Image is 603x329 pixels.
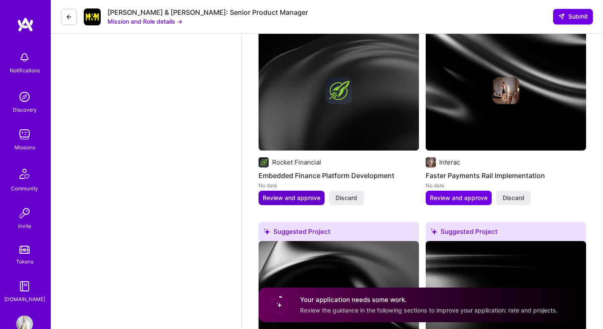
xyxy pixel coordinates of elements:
[10,66,40,75] div: Notifications
[16,88,33,105] img: discovery
[426,170,586,181] h4: Faster Payments Rail Implementation
[259,157,269,167] img: Company logo
[259,170,419,181] h4: Embedded Finance Platform Development
[503,194,524,202] span: Discard
[493,77,520,104] img: Company logo
[259,181,419,190] div: No date
[16,205,33,222] img: Invite
[4,295,45,304] div: [DOMAIN_NAME]
[16,49,33,66] img: bell
[13,105,37,114] div: Discovery
[16,278,33,295] img: guide book
[107,17,182,26] button: Mission and Role details →
[19,246,30,254] img: tokens
[264,228,270,235] i: icon SuggestedTeams
[11,184,38,193] div: Community
[558,13,565,20] i: icon SendLight
[300,295,558,304] h4: Your application needs some work.
[426,222,586,244] div: Suggested Project
[16,126,33,143] img: teamwork
[272,158,321,167] div: Rocket Financial
[14,143,35,152] div: Missions
[336,194,357,202] span: Discard
[14,164,35,184] img: Community
[426,181,586,190] div: No date
[17,17,34,32] img: logo
[430,194,487,202] span: Review and approve
[439,158,460,167] div: Interac
[558,12,588,21] span: Submit
[325,77,352,104] img: Company logo
[84,8,101,25] img: Company Logo
[18,222,31,230] div: Invite
[259,222,419,244] div: Suggested Project
[107,8,308,17] div: [PERSON_NAME] & [PERSON_NAME]: Senior Product Manager
[66,14,72,20] i: icon LeftArrowDark
[426,157,436,167] img: Company logo
[16,257,33,266] div: Tokens
[431,228,437,235] i: icon SuggestedTeams
[300,307,558,314] span: Review the guidance in the following sections to improve your application: rate and projects.
[263,194,320,202] span: Review and approve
